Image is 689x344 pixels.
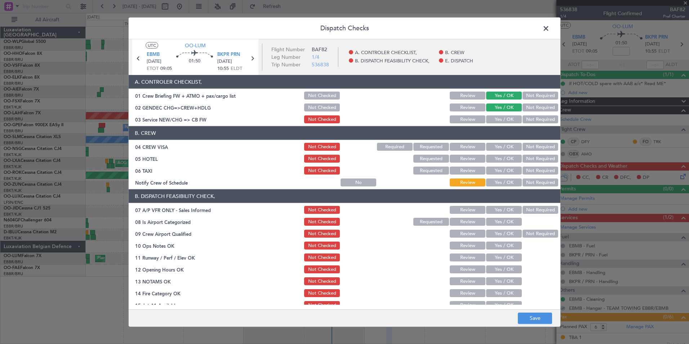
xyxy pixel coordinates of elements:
[523,115,558,123] button: Not Required
[523,167,558,175] button: Not Required
[523,178,558,186] button: Not Required
[523,206,558,214] button: Not Required
[523,103,558,111] button: Not Required
[523,143,558,151] button: Not Required
[523,230,558,238] button: Not Required
[129,18,560,39] header: Dispatch Checks
[523,155,558,163] button: Not Required
[523,92,558,100] button: Not Required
